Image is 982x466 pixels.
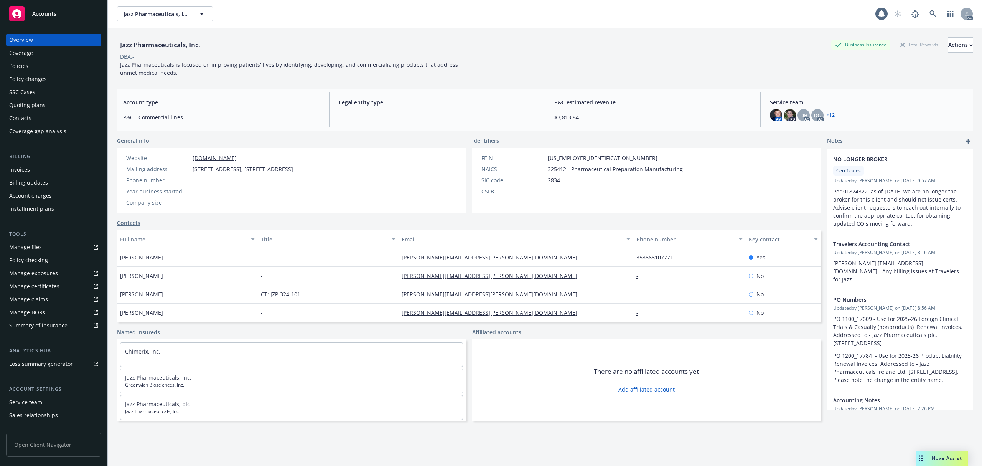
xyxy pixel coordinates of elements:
[833,296,947,304] span: PO Numbers
[833,352,967,384] p: PO 1200_17784 - Use for 2025-26 Product Liability Renewal Invoices. Addressed to - Jazz Pharmaceu...
[9,34,33,46] div: Overview
[833,249,967,256] span: Updated by [PERSON_NAME] on [DATE] 8:16 AM
[9,47,33,59] div: Coverage
[117,230,258,248] button: Full name
[943,6,958,21] a: Switch app
[9,99,46,111] div: Quoting plans
[6,125,101,137] a: Coverage gap analysis
[193,198,194,207] span: -
[339,113,535,121] span: -
[6,396,101,408] a: Service team
[756,272,764,280] span: No
[193,165,293,173] span: [STREET_ADDRESS], [STREET_ADDRESS]
[125,348,160,355] a: Chimerix, Inc.
[6,306,101,319] a: Manage BORs
[833,177,967,184] span: Updated by [PERSON_NAME] on [DATE] 9:57 AM
[964,137,973,146] a: add
[126,176,189,184] div: Phone number
[756,290,764,298] span: No
[827,137,843,146] span: Notes
[472,328,521,336] a: Affiliated accounts
[746,230,821,248] button: Key contact
[193,176,194,184] span: -
[472,137,499,145] span: Identifiers
[126,187,189,195] div: Year business started
[633,230,746,248] button: Phone number
[9,267,58,279] div: Manage exposures
[554,113,751,121] span: $3,813.84
[6,254,101,266] a: Policy checking
[120,272,163,280] span: [PERSON_NAME]
[124,10,190,18] span: Jazz Pharmaceuticals, Inc.
[916,451,968,466] button: Nova Assist
[481,187,545,195] div: CSLB
[948,37,973,53] button: Actions
[6,60,101,72] a: Policies
[339,98,535,106] span: Legal entity type
[120,235,246,243] div: Full name
[636,272,644,279] a: -
[6,190,101,202] a: Account charges
[833,240,947,248] span: Travelers Accounting Contact
[261,309,263,317] span: -
[833,259,961,283] span: [PERSON_NAME] [EMAIL_ADDRESS][DOMAIN_NAME] - Any billing issues at Travelers for Jazz
[770,98,967,106] span: Service team
[636,235,735,243] div: Phone number
[814,111,821,119] span: DG
[402,254,583,261] a: [PERSON_NAME][EMAIL_ADDRESS][PERSON_NAME][DOMAIN_NAME]
[554,98,751,106] span: P&C estimated revenue
[9,241,42,253] div: Manage files
[6,358,101,370] a: Loss summary generator
[831,40,890,50] div: Business Insurance
[9,164,30,176] div: Invoices
[9,190,52,202] div: Account charges
[6,153,101,160] div: Billing
[908,6,923,21] a: Report a Bug
[123,98,320,106] span: Account type
[9,203,54,215] div: Installment plans
[833,155,947,163] span: NO LONGER BROKER
[9,306,45,319] div: Manage BORs
[749,235,809,243] div: Key contact
[6,422,101,435] a: Related accounts
[6,241,101,253] a: Manage files
[6,99,101,111] a: Quoting plans
[948,38,973,52] div: Actions
[120,53,134,61] div: DBA: -
[636,254,679,261] a: 353868107771
[836,167,861,174] span: Certificates
[125,382,458,388] span: Greenwich Biosciences, Inc.
[548,154,657,162] span: [US_EMPLOYER_IDENTIFICATION_NUMBER]
[9,125,66,137] div: Coverage gap analysis
[6,47,101,59] a: Coverage
[6,433,101,457] span: Open Client Navigator
[261,253,263,261] span: -
[126,198,189,207] div: Company size
[6,177,101,189] a: Billing updates
[6,73,101,85] a: Policy changes
[890,6,905,21] a: Start snowing
[261,272,263,280] span: -
[258,230,399,248] button: Title
[594,367,699,376] span: There are no affiliated accounts yet
[193,154,237,162] a: [DOMAIN_NAME]
[827,234,973,289] div: Travelers Accounting ContactUpdatedby [PERSON_NAME] on [DATE] 8:16 AM[PERSON_NAME] [EMAIL_ADDRESS...
[9,358,73,370] div: Loss summary generator
[916,451,926,466] div: Drag to move
[9,73,47,85] div: Policy changes
[399,230,633,248] button: Email
[6,267,101,279] a: Manage exposures
[932,455,962,461] span: Nova Assist
[6,385,101,393] div: Account settings
[636,291,644,298] a: -
[6,280,101,292] a: Manage certificates
[402,272,583,279] a: [PERSON_NAME][EMAIL_ADDRESS][PERSON_NAME][DOMAIN_NAME]
[833,188,962,227] span: Per 01824322, as of [DATE] we are no longer the broker for this client and should not issue certs...
[756,309,764,317] span: No
[402,309,583,316] a: [PERSON_NAME][EMAIL_ADDRESS][PERSON_NAME][DOMAIN_NAME]
[261,235,387,243] div: Title
[117,137,149,145] span: General info
[784,109,796,121] img: photo
[925,6,941,21] a: Search
[548,165,683,173] span: 325412 - Pharmaceutical Preparation Manufacturing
